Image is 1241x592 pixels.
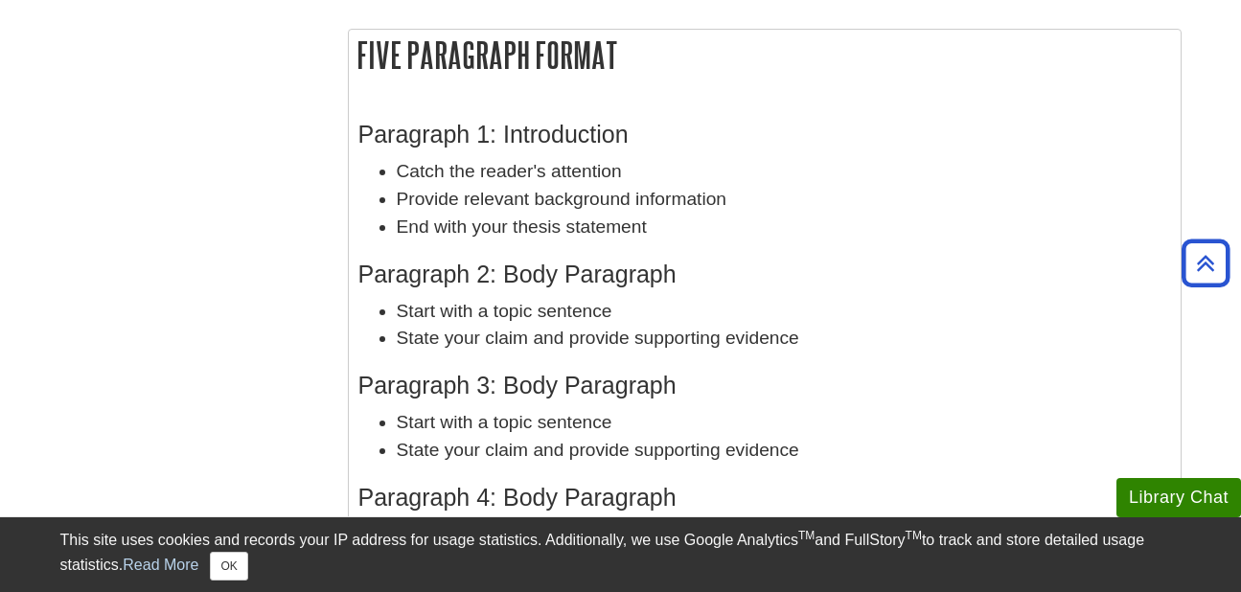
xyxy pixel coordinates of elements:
li: Provide relevant background information [397,186,1171,214]
li: State your claim and provide supporting evidence [397,325,1171,353]
li: Start with a topic sentence [397,409,1171,437]
li: Catch the reader's attention [397,158,1171,186]
li: End with your thesis statement [397,214,1171,241]
h3: Paragraph 3: Body Paragraph [358,372,1171,399]
li: State your claim and provide supporting evidence [397,437,1171,465]
button: Library Chat [1116,478,1241,517]
h3: Paragraph 1: Introduction [358,121,1171,148]
h3: Paragraph 2: Body Paragraph [358,261,1171,288]
a: Back to Top [1175,250,1236,276]
sup: TM [906,529,922,542]
div: This site uses cookies and records your IP address for usage statistics. Additionally, we use Goo... [60,529,1182,581]
button: Close [210,552,247,581]
sup: TM [798,529,815,542]
li: Start with a topic sentence [397,298,1171,326]
a: Read More [123,557,198,573]
h3: Paragraph 4: Body Paragraph [358,484,1171,512]
h2: Five Paragraph Format [349,30,1181,80]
